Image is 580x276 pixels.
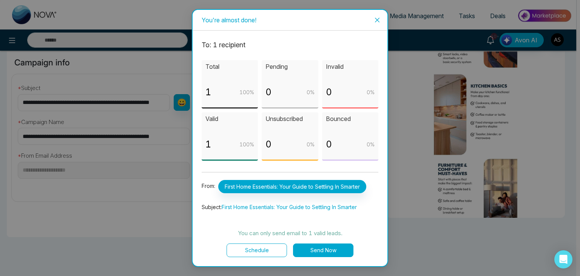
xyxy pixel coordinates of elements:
[367,10,387,30] button: Close
[227,243,287,257] button: Schedule
[222,204,357,210] span: First Home Essentials: Your Guide to Settling In Smarter
[239,88,254,96] p: 100 %
[202,180,378,193] p: From:
[265,85,271,99] p: 0
[205,114,254,124] p: Valid
[202,16,378,24] div: You're almost done!
[367,140,375,149] p: 0 %
[202,40,378,50] p: To: 1 recipient
[367,88,375,96] p: 0 %
[307,88,315,96] p: 0 %
[265,137,271,152] p: 0
[205,85,211,99] p: 1
[374,17,380,23] span: close
[218,180,366,193] span: First Home Essentials: Your Guide to Settling In Smarter
[307,140,315,149] p: 0 %
[326,62,375,71] p: Invalid
[326,114,375,124] p: Bounced
[202,203,378,211] p: Subject:
[205,62,254,71] p: Total
[265,114,314,124] p: Unsubscribed
[205,137,211,152] p: 1
[239,140,254,149] p: 100 %
[293,243,353,257] button: Send Now
[326,85,332,99] p: 0
[265,62,314,71] p: Pending
[554,250,572,268] div: Open Intercom Messenger
[202,229,378,238] p: You can only send email to 1 valid leads.
[326,137,332,152] p: 0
